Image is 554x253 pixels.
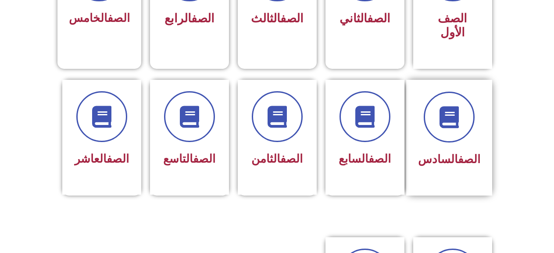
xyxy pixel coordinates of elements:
span: السادس [418,153,480,166]
span: الثالث [251,11,304,25]
span: العاشر [75,152,129,165]
a: الصف [191,11,214,25]
span: الثاني [340,11,390,25]
span: الصف الأول [438,11,467,39]
a: الصف [107,152,129,165]
span: السابع [339,152,391,165]
span: الرابع [164,11,214,25]
a: الصف [107,11,130,25]
a: الصف [367,11,390,25]
a: الصف [280,11,304,25]
a: الصف [458,153,480,166]
span: التاسع [163,152,215,165]
span: الثامن [251,152,303,165]
a: الصف [368,152,391,165]
a: الصف [280,152,303,165]
a: الصف [193,152,215,165]
span: الخامس [69,11,130,25]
